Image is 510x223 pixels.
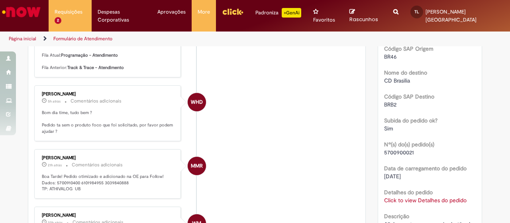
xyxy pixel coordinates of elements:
span: Favoritos [313,16,335,24]
b: Programação - Atendimento [61,52,118,58]
b: Detalhes do pedido [384,189,433,196]
div: Padroniza [255,8,301,18]
div: [PERSON_NAME] [42,92,175,97]
img: ServiceNow [1,4,42,20]
span: Aprovações [157,8,186,16]
span: [PERSON_NAME][GEOGRAPHIC_DATA] [426,8,477,23]
span: [DATE] [384,173,401,180]
div: Matheus Maia Rocha [188,157,206,175]
span: BR46 [384,53,397,60]
div: Weslley Henrique Dutra [188,93,206,111]
b: Nº(s) do(s) pedido(s) [384,141,434,148]
span: MMR [191,156,203,176]
a: Página inicial [9,36,36,42]
small: Comentários adicionais [72,162,123,168]
span: Rascunhos [349,16,378,23]
span: 5700900021 [384,149,414,156]
span: 21h atrás [48,163,62,168]
span: BRB2 [384,101,396,108]
b: Código SAP Destino [384,93,434,100]
span: More [198,8,210,16]
span: TL [414,9,419,14]
b: Código SAP Origem [384,45,433,52]
span: 2 [55,17,61,24]
span: Despesas Corporativas [98,8,146,24]
p: Olá, , Seu chamado foi transferido de fila. Fila Atual: Fila Anterior: [42,34,175,71]
span: 5h atrás [48,99,61,104]
span: CD Brasilia [384,77,410,84]
b: Subida do pedido ok? [384,117,437,124]
span: Sim [384,125,393,132]
b: Track & Trace - Atendimento [67,65,124,71]
b: Nome do destino [384,69,427,76]
ul: Trilhas de página [6,32,334,46]
p: Boa Tarde! Pedido otimizado e adicionado na OE para Follow! Dados: 5700910400 6101984955 30398408... [42,174,175,192]
a: Formulário de Atendimento [53,36,112,42]
a: Rascunhos [349,8,381,23]
b: Data de carregamento do pedido [384,165,467,172]
p: Bom dia time, tudo bem ? Pedido ta sem o produto foco que foi solicitado, por favor podem ajudar ? [42,110,175,135]
span: Requisições [55,8,82,16]
small: Comentários adicionais [71,98,122,105]
a: Click to view Detalhes do pedido [384,197,467,204]
time: 27/08/2025 10:29:27 [48,99,61,104]
b: Descrição [384,213,409,220]
div: [PERSON_NAME] [42,156,175,160]
p: +GenAi [282,8,301,18]
img: click_logo_yellow_360x200.png [222,6,243,18]
span: WHD [191,93,203,112]
div: [PERSON_NAME] [42,213,175,218]
time: 26/08/2025 17:58:51 [48,163,62,168]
